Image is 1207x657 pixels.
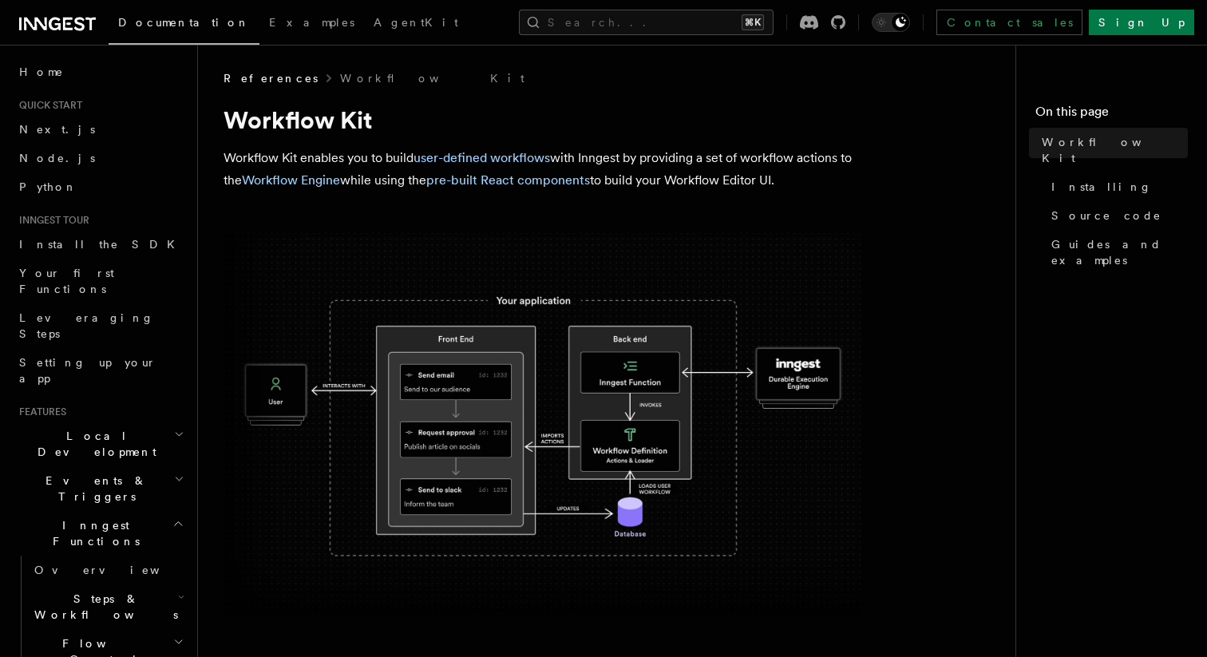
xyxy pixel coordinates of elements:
[19,356,156,385] span: Setting up your app
[13,144,188,172] a: Node.js
[19,267,114,295] span: Your first Functions
[364,5,468,43] a: AgentKit
[242,172,340,188] a: Workflow Engine
[109,5,259,45] a: Documentation
[426,172,590,188] a: pre-built React components
[374,16,458,29] span: AgentKit
[34,564,199,576] span: Overview
[742,14,764,30] kbd: ⌘K
[13,348,188,393] a: Setting up your app
[19,180,77,193] span: Python
[1045,230,1188,275] a: Guides and examples
[269,16,354,29] span: Examples
[13,172,188,201] a: Python
[1035,128,1188,172] a: Workflow Kit
[872,13,910,32] button: Toggle dark mode
[28,591,178,623] span: Steps & Workflows
[1035,102,1188,128] h4: On this page
[13,115,188,144] a: Next.js
[224,233,862,615] img: The Workflow Kit provides a Workflow Engine to compose workflow actions on the back end and a set...
[13,57,188,86] a: Home
[13,511,188,556] button: Inngest Functions
[19,152,95,164] span: Node.js
[13,422,188,466] button: Local Development
[13,230,188,259] a: Install the SDK
[13,517,172,549] span: Inngest Functions
[13,406,66,418] span: Features
[28,556,188,584] a: Overview
[13,473,174,505] span: Events & Triggers
[13,428,174,460] span: Local Development
[519,10,774,35] button: Search...⌘K
[224,105,862,134] h1: Workflow Kit
[28,584,188,629] button: Steps & Workflows
[1051,236,1188,268] span: Guides and examples
[19,238,184,251] span: Install the SDK
[1042,134,1188,166] span: Workflow Kit
[13,99,82,112] span: Quick start
[19,311,154,340] span: Leveraging Steps
[1089,10,1194,35] a: Sign Up
[259,5,364,43] a: Examples
[414,150,550,165] a: user-defined workflows
[224,70,318,86] span: References
[118,16,250,29] span: Documentation
[19,64,64,80] span: Home
[1051,208,1161,224] span: Source code
[936,10,1082,35] a: Contact sales
[224,147,862,192] p: Workflow Kit enables you to build with Inngest by providing a set of workflow actions to the whil...
[1045,201,1188,230] a: Source code
[13,259,188,303] a: Your first Functions
[340,70,524,86] a: Workflow Kit
[13,303,188,348] a: Leveraging Steps
[13,214,89,227] span: Inngest tour
[13,466,188,511] button: Events & Triggers
[1051,179,1152,195] span: Installing
[1045,172,1188,201] a: Installing
[19,123,95,136] span: Next.js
